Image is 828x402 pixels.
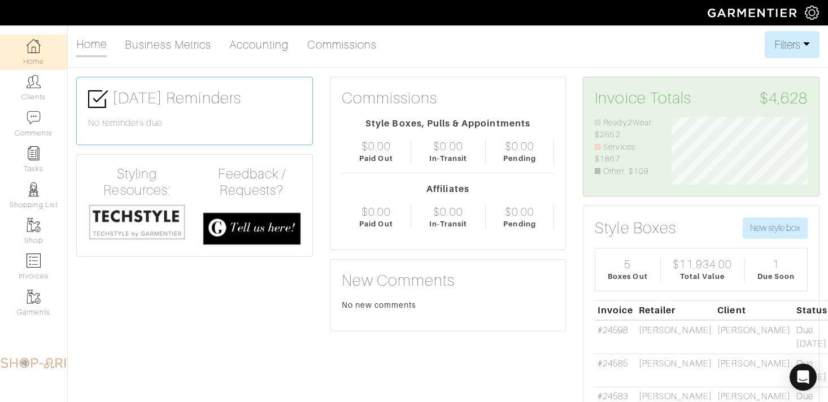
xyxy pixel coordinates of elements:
[27,39,41,53] img: dashboard-icon-dbcd8f5a0b271acd01030246c82b418ddd0df26cd7fceb0bd07c9910d44c42f6.png
[595,300,636,320] th: Invoice
[88,166,186,199] h4: Styling Resources:
[203,166,300,199] h4: Feedback / Requests?
[503,219,535,229] div: Pending
[342,271,555,290] h3: New Comments
[715,300,794,320] th: Client
[505,139,534,153] div: $0.00
[27,182,41,196] img: stylists-icon-eb353228a002819b7ec25b43dbf5f0378dd9e0616d9560372ff212230b889e62.png
[88,89,108,109] img: check-box-icon-36a4915ff3ba2bd8f6e4f29bc755bb66becd62c870f447fc0dd1365fcfddab58.png
[760,89,808,108] span: $4,628
[598,391,628,401] a: #24583
[743,217,808,239] button: New style box
[624,257,631,271] div: 5
[359,219,393,229] div: Paid Out
[595,117,655,141] li: Ready2Wear: $2652
[805,6,819,20] img: gear-icon-white-bd11855cb880d31180b6d7d6211b90ccbf57a29d726f0c71d8c61bd08dd39cc2.png
[27,254,41,268] img: orders-icon-0abe47150d42831381b5fb84f609e132dff9fe21cb692f30cb5eec754e2cba89.png
[503,153,535,164] div: Pending
[203,212,300,245] img: feedback_requests-3821251ac2bd56c73c230f3229a5b25d6eb027adea667894f41107c140538ee0.png
[595,141,655,165] li: Services: $1867
[636,300,714,320] th: Retailer
[27,146,41,160] img: reminder-icon-8004d30b9f0a5d33ae49ab947aed9ed385cf756f9e5892f1edd6e32f2345188e.png
[598,359,628,369] a: #24585
[765,31,820,58] button: Filters
[636,320,714,353] td: [PERSON_NAME]
[433,205,463,219] div: $0.00
[595,89,808,108] h3: Invoice Totals
[702,3,805,23] img: garmentier-logo-header-white-b43fb05a5012e4ada735d5af1a66efaba907eab6374d6393d1fbf88cb4ef424d.png
[27,218,41,232] img: garments-icon-b7da505a4dc4fd61783c78ac3ca0ef83fa9d6f193b1c9dc38574b1d14d53ca28.png
[673,257,732,271] div: $11,934.00
[595,165,655,178] li: Other: $109
[429,219,468,229] div: In-Transit
[505,205,534,219] div: $0.00
[307,33,377,56] a: Commissions
[27,111,41,125] img: comment-icon-a0a6a9ef722e966f86d9cbdc48e553b5cf19dbc54f86b18d962a5391bc8f6eb6.png
[125,33,211,56] a: Business Metrics
[76,33,107,57] a: Home
[757,271,795,282] div: Due Soon
[361,139,391,153] div: $0.00
[715,320,794,353] td: [PERSON_NAME]
[342,89,438,108] h3: Commissions
[229,33,289,56] a: Accounting
[342,117,555,130] div: Style Boxes, Pulls & Appointments
[359,153,393,164] div: Paid Out
[680,271,725,282] div: Total Value
[429,153,468,164] div: In-Transit
[342,299,555,311] div: No new comments
[27,75,41,89] img: clients-icon-6bae9207a08558b7cb47a8932f037763ab4055f8c8b6bfacd5dc20c3e0201464.png
[598,325,628,335] a: #24598
[715,353,794,387] td: [PERSON_NAME]
[88,89,301,109] h3: [DATE] Reminders
[88,118,301,129] h6: No reminders due
[773,257,779,271] div: 1
[88,203,186,241] img: techstyle-93310999766a10050dc78ceb7f971a75838126fd19372ce40ba20cdf6a89b94b.png
[361,205,391,219] div: $0.00
[433,139,463,153] div: $0.00
[27,290,41,304] img: garments-icon-b7da505a4dc4fd61783c78ac3ca0ef83fa9d6f193b1c9dc38574b1d14d53ca28.png
[595,219,676,238] h3: Style Boxes
[608,271,647,282] div: Boxes Out
[342,182,555,196] div: Affiliates
[790,364,817,391] div: Open Intercom Messenger
[636,353,714,387] td: [PERSON_NAME]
